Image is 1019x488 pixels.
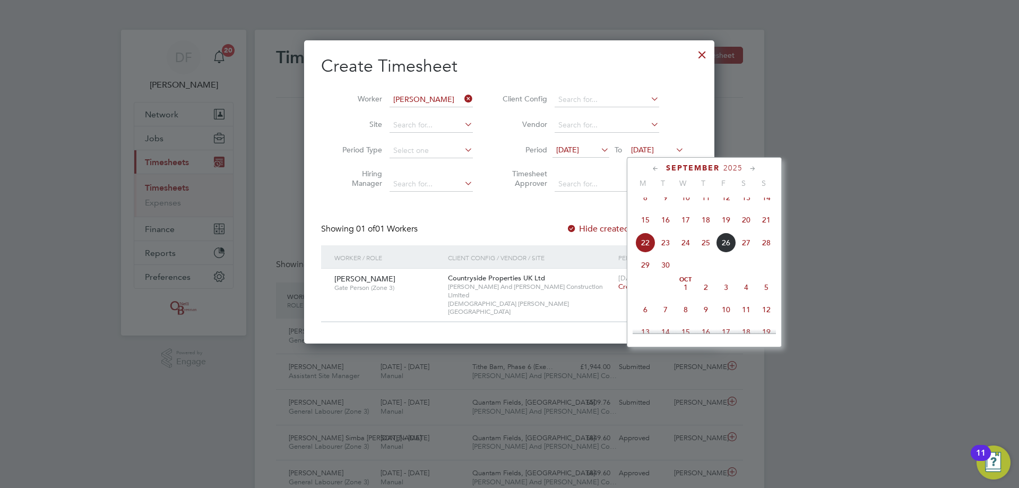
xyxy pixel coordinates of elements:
span: 18 [736,322,756,342]
span: 01 of [356,224,375,234]
span: 24 [676,233,696,253]
span: [DEMOGRAPHIC_DATA] [PERSON_NAME][GEOGRAPHIC_DATA] [448,299,613,316]
div: 11 [976,453,986,467]
span: 15 [635,210,655,230]
span: [DATE] [631,145,654,155]
span: 29 [635,255,655,275]
span: 11 [696,187,716,208]
div: Client Config / Vendor / Site [445,245,616,270]
span: W [673,178,693,188]
span: 1 [676,277,696,297]
span: 2 [696,277,716,297]
span: 18 [696,210,716,230]
span: 01 Workers [356,224,418,234]
span: 20 [736,210,756,230]
span: 11 [736,299,756,320]
span: 10 [676,187,696,208]
input: Search for... [390,92,473,107]
label: Hide created timesheets [566,224,674,234]
label: Client Config [499,94,547,104]
span: 3 [716,277,736,297]
span: 28 [756,233,776,253]
span: 30 [655,255,676,275]
span: 4 [736,277,756,297]
span: 15 [676,322,696,342]
label: Site [334,119,382,129]
span: 16 [696,322,716,342]
span: 9 [655,187,676,208]
div: Period [616,245,687,270]
span: Countryside Properties UK Ltd [448,273,545,282]
span: To [611,143,625,157]
span: 21 [756,210,776,230]
label: Period Type [334,145,382,155]
span: 8 [635,187,655,208]
h2: Create Timesheet [321,55,697,78]
span: 6 [635,299,655,320]
input: Search for... [555,118,659,133]
span: 22 [635,233,655,253]
span: 12 [716,187,736,208]
span: 23 [655,233,676,253]
span: T [653,178,673,188]
span: 2025 [723,164,742,173]
span: 10 [716,299,736,320]
span: 5 [756,277,776,297]
span: Create timesheet [618,282,672,291]
div: Worker / Role [332,245,445,270]
label: Hiring Manager [334,169,382,188]
span: 14 [756,187,776,208]
span: 17 [676,210,696,230]
label: Vendor [499,119,547,129]
div: Showing [321,224,420,235]
span: 13 [635,322,655,342]
span: T [693,178,713,188]
span: S [754,178,774,188]
input: Select one [390,143,473,158]
span: Gate Person (Zone 3) [334,284,440,292]
span: 14 [655,322,676,342]
label: Worker [334,94,382,104]
span: [DATE] [556,145,579,155]
span: [PERSON_NAME] And [PERSON_NAME] Construction Limited [448,282,613,299]
span: 12 [756,299,776,320]
label: Period [499,145,547,155]
span: 16 [655,210,676,230]
span: M [633,178,653,188]
input: Search for... [555,177,659,192]
span: 9 [696,299,716,320]
span: 17 [716,322,736,342]
span: 19 [716,210,736,230]
span: September [666,164,720,173]
input: Search for... [390,118,473,133]
input: Search for... [555,92,659,107]
span: 13 [736,187,756,208]
span: 7 [655,299,676,320]
span: 26 [716,233,736,253]
span: 27 [736,233,756,253]
span: [DATE] - [DATE] [618,273,667,282]
label: Timesheet Approver [499,169,547,188]
input: Search for... [390,177,473,192]
span: 19 [756,322,776,342]
span: S [733,178,754,188]
span: [PERSON_NAME] [334,274,395,284]
button: Open Resource Center, 11 new notifications [977,446,1011,480]
span: 25 [696,233,716,253]
span: F [713,178,733,188]
span: 8 [676,299,696,320]
span: Oct [676,277,696,282]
